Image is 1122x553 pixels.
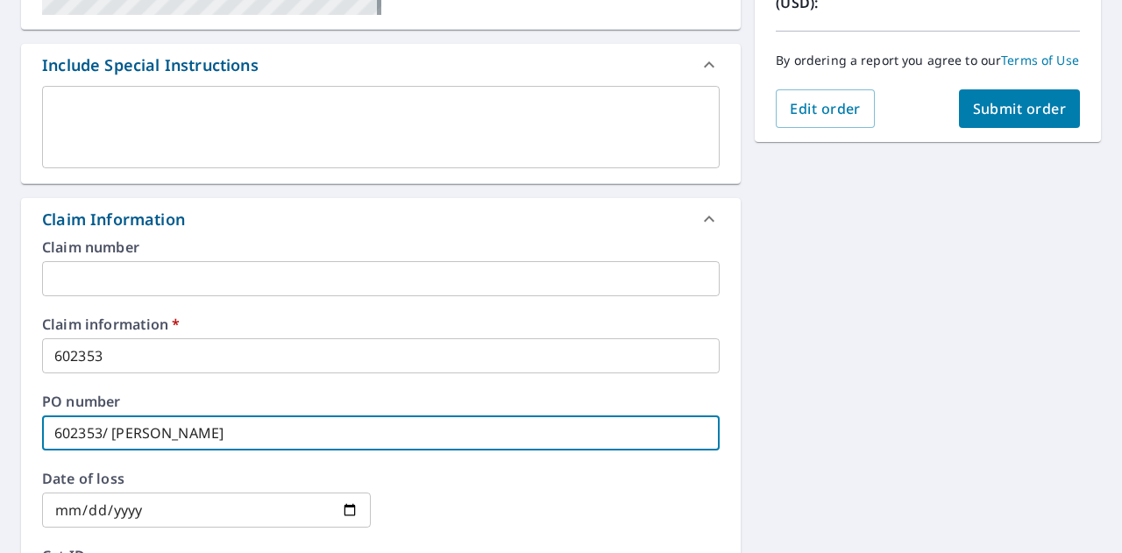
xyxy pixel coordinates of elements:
[42,471,371,486] label: Date of loss
[42,208,185,231] div: Claim Information
[973,99,1067,118] span: Submit order
[776,89,875,128] button: Edit order
[776,53,1080,68] p: By ordering a report you agree to our
[42,394,720,408] label: PO number
[21,198,741,240] div: Claim Information
[42,53,259,77] div: Include Special Instructions
[790,99,861,118] span: Edit order
[1001,52,1079,68] a: Terms of Use
[42,240,720,254] label: Claim number
[21,44,741,86] div: Include Special Instructions
[42,317,720,331] label: Claim information
[959,89,1081,128] button: Submit order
